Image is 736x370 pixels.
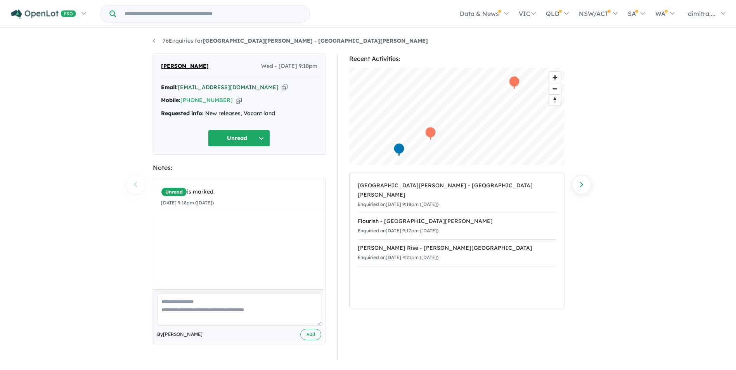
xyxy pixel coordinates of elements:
img: Openlot PRO Logo White [11,9,76,19]
nav: breadcrumb [153,36,584,46]
strong: [GEOGRAPHIC_DATA][PERSON_NAME] - [GEOGRAPHIC_DATA][PERSON_NAME] [203,37,428,44]
button: Copy [236,96,242,104]
a: Flourish - [GEOGRAPHIC_DATA][PERSON_NAME]Enquiried on[DATE] 9:17pm ([DATE]) [358,213,556,240]
canvas: Map [349,68,565,165]
div: is marked. [161,187,323,197]
a: [PHONE_NUMBER] [180,97,233,104]
input: Try estate name, suburb, builder or developer [118,5,308,22]
button: Reset bearing to north [549,94,561,105]
strong: Requested info: [161,110,204,117]
button: Zoom out [549,83,561,94]
span: Reset bearing to north [549,95,561,105]
a: [PERSON_NAME] Rise - [PERSON_NAME][GEOGRAPHIC_DATA]Enquiried on[DATE] 4:21pm ([DATE]) [358,239,556,266]
div: Map marker [508,76,520,90]
small: Enquiried on [DATE] 9:18pm ([DATE]) [358,201,438,207]
button: Copy [282,83,287,92]
a: 76Enquiries for[GEOGRAPHIC_DATA][PERSON_NAME] - [GEOGRAPHIC_DATA][PERSON_NAME] [153,37,428,44]
button: Unread [208,130,270,147]
div: Flourish - [GEOGRAPHIC_DATA][PERSON_NAME] [358,217,556,226]
div: [PERSON_NAME] Rise - [PERSON_NAME][GEOGRAPHIC_DATA] [358,244,556,253]
strong: Mobile: [161,97,180,104]
div: Map marker [393,143,405,157]
small: Enquiried on [DATE] 9:17pm ([DATE]) [358,228,438,233]
div: New releases, Vacant land [161,109,317,118]
span: dimitra.... [688,10,715,17]
div: Notes: [153,163,326,173]
span: [PERSON_NAME] [161,62,209,71]
div: [GEOGRAPHIC_DATA][PERSON_NAME] - [GEOGRAPHIC_DATA][PERSON_NAME] [358,181,556,200]
small: [DATE] 9:18pm ([DATE]) [161,200,214,206]
a: [GEOGRAPHIC_DATA][PERSON_NAME] - [GEOGRAPHIC_DATA][PERSON_NAME]Enquiried on[DATE] 9:18pm ([DATE]) [358,177,556,213]
span: By [PERSON_NAME] [157,330,203,338]
a: [EMAIL_ADDRESS][DOMAIN_NAME] [178,84,279,91]
small: Enquiried on [DATE] 4:21pm ([DATE]) [358,254,438,260]
span: Wed - [DATE] 9:18pm [261,62,317,71]
button: Add [300,329,321,340]
div: Map marker [424,126,436,141]
span: Unread [161,187,187,197]
strong: Email: [161,84,178,91]
button: Zoom in [549,72,561,83]
div: Recent Activities: [349,54,565,64]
